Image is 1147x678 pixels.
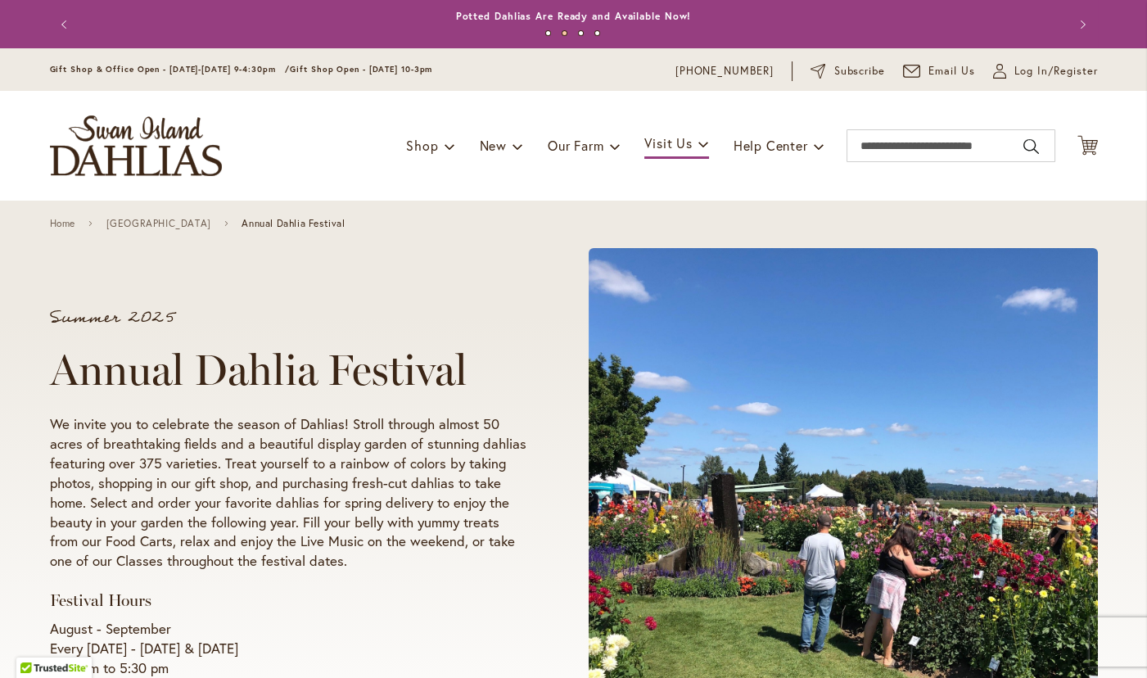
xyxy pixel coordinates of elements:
[993,63,1098,79] a: Log In/Register
[578,30,584,36] button: 3 of 4
[562,30,567,36] button: 2 of 4
[50,115,222,176] a: store logo
[456,10,692,22] a: Potted Dahlias Are Ready and Available Now!
[242,218,345,229] span: Annual Dahlia Festival
[734,137,808,154] span: Help Center
[594,30,600,36] button: 4 of 4
[106,218,211,229] a: [GEOGRAPHIC_DATA]
[1065,8,1098,41] button: Next
[675,63,774,79] a: [PHONE_NUMBER]
[903,63,975,79] a: Email Us
[50,8,83,41] button: Previous
[406,137,438,154] span: Shop
[644,134,692,151] span: Visit Us
[479,137,506,154] span: New
[50,218,75,229] a: Home
[545,30,551,36] button: 1 of 4
[50,64,291,75] span: Gift Shop & Office Open - [DATE]-[DATE] 9-4:30pm /
[928,63,975,79] span: Email Us
[50,310,526,326] p: Summer 2025
[834,63,886,79] span: Subscribe
[50,346,526,395] h1: Annual Dahlia Festival
[50,414,526,572] p: We invite you to celebrate the season of Dahlias! Stroll through almost 50 acres of breathtaking ...
[548,137,603,154] span: Our Farm
[1014,63,1098,79] span: Log In/Register
[290,64,432,75] span: Gift Shop Open - [DATE] 10-3pm
[811,63,885,79] a: Subscribe
[50,590,526,611] h3: Festival Hours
